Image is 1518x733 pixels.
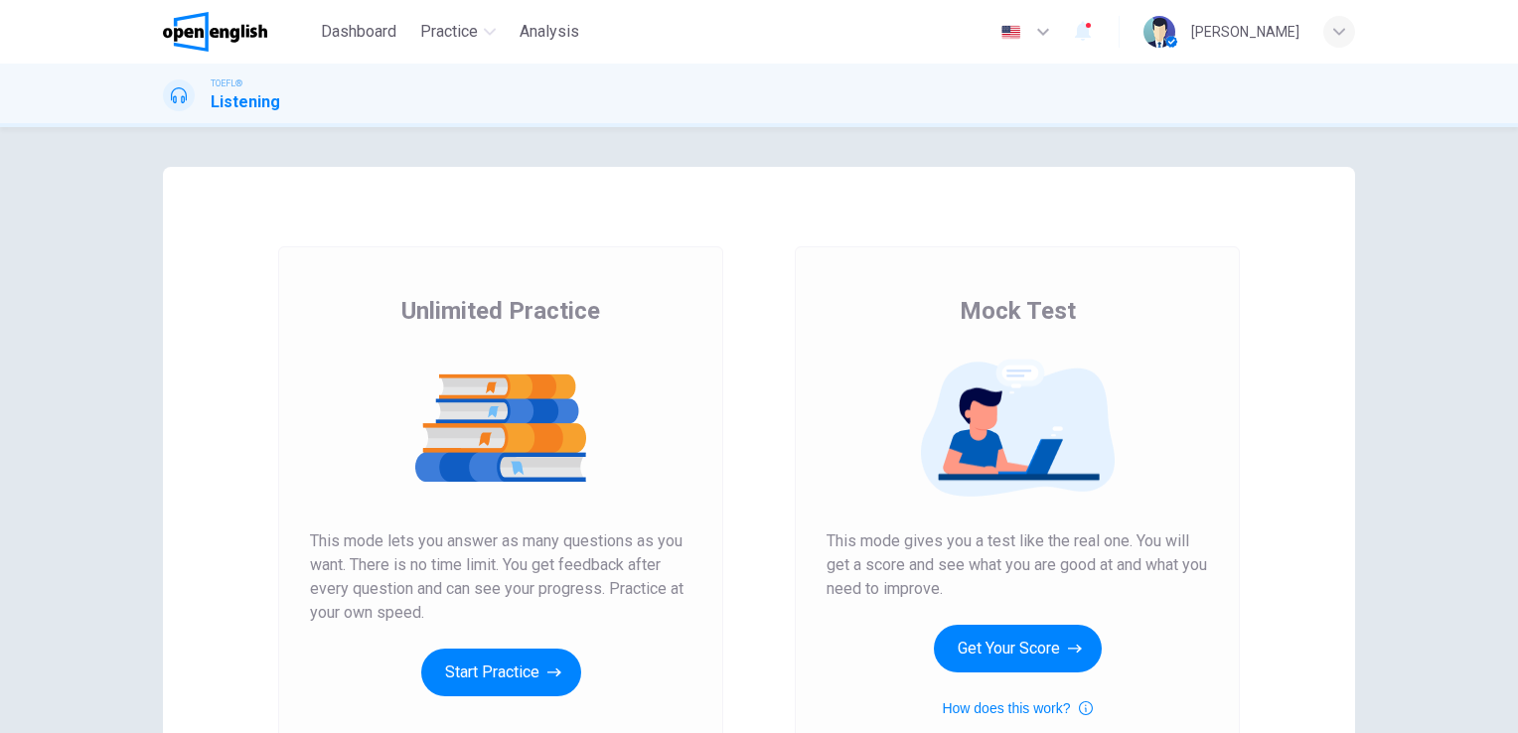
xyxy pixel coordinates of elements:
img: OpenEnglish logo [163,12,267,52]
a: OpenEnglish logo [163,12,313,52]
span: Unlimited Practice [401,295,600,327]
button: Analysis [512,14,587,50]
span: This mode lets you answer as many questions as you want. There is no time limit. You get feedback... [310,529,691,625]
img: Profile picture [1143,16,1175,48]
div: [PERSON_NAME] [1191,20,1299,44]
span: Analysis [520,20,579,44]
span: Dashboard [321,20,396,44]
h1: Listening [211,90,280,114]
button: How does this work? [942,696,1092,720]
span: Practice [420,20,478,44]
img: en [998,25,1023,40]
span: TOEFL® [211,76,242,90]
button: Start Practice [421,649,581,696]
button: Get Your Score [934,625,1102,672]
button: Dashboard [313,14,404,50]
button: Practice [412,14,504,50]
span: Mock Test [960,295,1076,327]
span: This mode gives you a test like the real one. You will get a score and see what you are good at a... [827,529,1208,601]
